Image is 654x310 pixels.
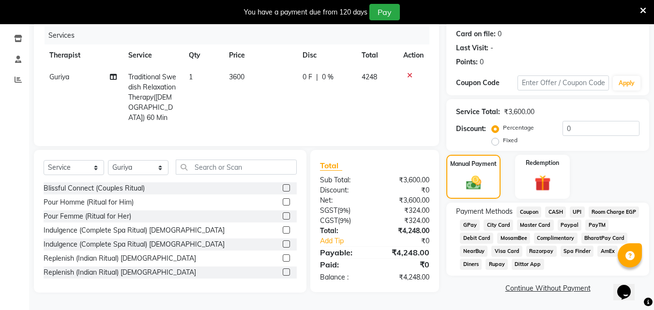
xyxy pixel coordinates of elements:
[375,175,437,185] div: ₹3,600.00
[530,173,556,193] img: _gift.svg
[176,160,297,175] input: Search or Scan
[558,220,582,231] span: Paypal
[369,4,400,20] button: Pay
[491,246,522,257] span: Visa Card
[322,72,334,82] span: 0 %
[486,259,508,270] span: Rupay
[313,195,375,206] div: Net:
[313,175,375,185] div: Sub Total:
[244,7,367,17] div: You have a payment due from 120 days
[313,247,375,258] div: Payable:
[313,206,375,216] div: ( )
[375,272,437,282] div: ₹4,248.00
[297,44,356,66] th: Disc
[122,44,183,66] th: Service
[340,217,349,224] span: 9%
[49,73,69,81] span: Guriya
[484,220,513,231] span: City Card
[375,247,437,258] div: ₹4,248.00
[561,246,594,257] span: Spa Finder
[313,226,375,236] div: Total:
[44,267,196,278] div: Replenish (Indian Ritual) [DEMOGRAPHIC_DATA]
[44,197,134,207] div: Pour Homme (Ritual for Him)
[375,185,437,195] div: ₹0
[570,207,585,218] span: UPI
[456,43,488,53] div: Last Visit:
[526,159,559,167] label: Redemption
[313,259,375,270] div: Paid:
[313,272,375,282] div: Balance :
[460,220,480,231] span: GPay
[613,76,640,90] button: Apply
[503,136,517,145] label: Fixed
[490,43,493,53] div: -
[456,207,513,217] span: Payment Methods
[448,283,647,294] a: Continue Without Payment
[375,206,437,216] div: ₹324.00
[460,233,493,244] span: Debit Card
[313,216,375,226] div: ( )
[313,236,385,246] a: Add Tip
[45,27,437,44] div: Services
[397,44,429,66] th: Action
[44,211,131,221] div: Pour Femme (Ritual for Her)
[517,75,609,90] input: Enter Offer / Coupon Code
[461,174,486,192] img: _cash.svg
[480,57,484,67] div: 0
[504,107,534,117] div: ₹3,600.00
[385,236,437,246] div: ₹0
[498,29,502,39] div: 0
[460,246,487,257] span: NearBuy
[320,216,338,225] span: CGST
[229,73,244,81] span: 3600
[597,246,618,257] span: AmEx
[512,259,544,270] span: Dittor App
[320,161,342,171] span: Total
[503,123,534,132] label: Percentage
[585,220,608,231] span: PayTM
[189,73,193,81] span: 1
[460,259,482,270] span: Diners
[316,72,318,82] span: |
[526,246,557,257] span: Razorpay
[375,195,437,206] div: ₹3,600.00
[450,160,497,168] label: Manual Payment
[534,233,578,244] span: Complimentary
[456,124,486,134] div: Discount:
[183,44,223,66] th: Qty
[44,44,122,66] th: Therapist
[44,225,225,236] div: Indulgence (Complete Spa Ritual) [DEMOGRAPHIC_DATA]
[339,207,349,214] span: 9%
[545,207,566,218] span: CASH
[128,73,176,122] span: Traditional Swedish Relaxation Therapy([DEMOGRAPHIC_DATA]) 60 Min
[313,185,375,195] div: Discount:
[456,29,496,39] div: Card on file:
[456,78,517,88] div: Coupon Code
[517,220,554,231] span: Master Card
[613,271,644,300] iframe: chat widget
[362,73,377,81] span: 4248
[375,216,437,226] div: ₹324.00
[589,207,639,218] span: Room Charge EGP
[517,207,541,218] span: Coupon
[456,57,478,67] div: Points:
[375,226,437,236] div: ₹4,248.00
[375,259,437,270] div: ₹0
[44,183,145,193] div: Blissful Connect (Couples Ritual)
[456,107,500,117] div: Service Total:
[497,233,530,244] span: MosamBee
[44,239,225,250] div: Indulgence (Complete Spa Ritual) [DEMOGRAPHIC_DATA]
[303,72,312,82] span: 0 F
[356,44,397,66] th: Total
[44,253,196,264] div: Replenish (Indian Ritual) [DEMOGRAPHIC_DATA]
[581,233,628,244] span: BharatPay Card
[223,44,297,66] th: Price
[320,206,337,215] span: SGST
